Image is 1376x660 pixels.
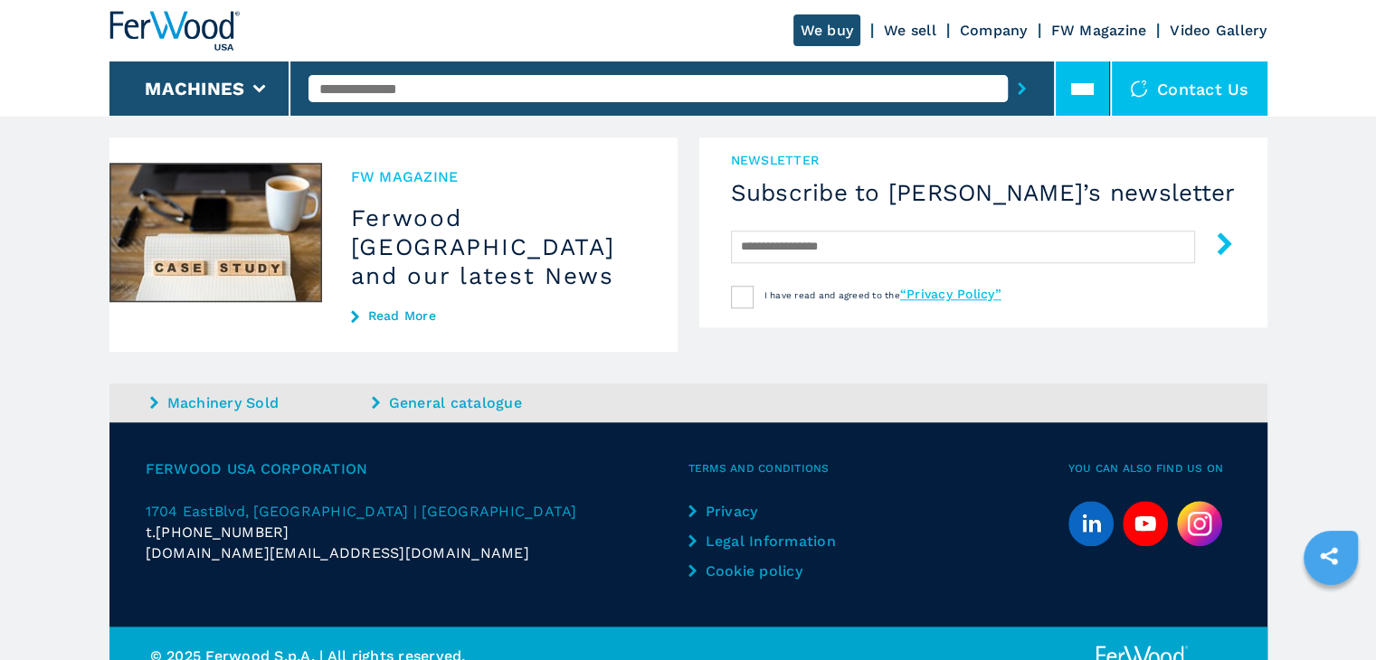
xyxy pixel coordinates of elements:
[146,522,688,542] div: t.
[146,501,688,522] a: 1704 EastBlvd, [GEOGRAPHIC_DATA] | [GEOGRAPHIC_DATA]
[1299,579,1362,646] iframe: Chat
[372,392,589,413] a: General catalogue
[1130,80,1148,98] img: Contact us
[793,14,861,46] a: We buy
[351,166,649,187] span: FW MAGAZINE
[1068,501,1114,546] a: linkedin
[960,22,1028,39] a: Company
[1177,501,1222,546] img: Instagram
[688,458,1068,479] span: Terms and Conditions
[1068,458,1231,479] span: You can also find us on
[731,178,1236,207] h4: Subscribe to [PERSON_NAME]’s newsletter
[900,287,1001,301] a: “Privacy Policy”
[214,503,245,520] span: Blvd
[109,11,240,51] img: Ferwood
[764,290,1001,300] span: I have read and agreed to the
[146,503,214,520] span: 1704 East
[1051,22,1147,39] a: FW Magazine
[884,22,936,39] a: We sell
[688,561,840,581] a: Cookie policy
[351,308,649,323] a: Read More
[351,203,649,290] h3: Ferwood [GEOGRAPHIC_DATA] and our latest News
[146,542,529,563] span: [DOMAIN_NAME][EMAIL_ADDRESS][DOMAIN_NAME]
[156,522,289,542] span: [PHONE_NUMBER]
[1306,533,1352,579] a: sharethis
[1123,501,1168,546] a: youtube
[245,503,577,520] span: , [GEOGRAPHIC_DATA] | [GEOGRAPHIC_DATA]
[1170,22,1267,39] a: Video Gallery
[1195,225,1236,268] button: submit-button
[688,531,840,552] a: Legal Information
[1008,68,1036,109] button: submit-button
[731,151,1236,169] span: newsletter
[109,137,322,327] img: Ferwood USA and our latest News
[688,501,840,522] a: Privacy
[145,78,244,99] button: Machines
[1112,61,1267,116] div: Contact us
[146,458,688,479] span: Ferwood USA Corporation
[150,392,367,413] a: Machinery Sold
